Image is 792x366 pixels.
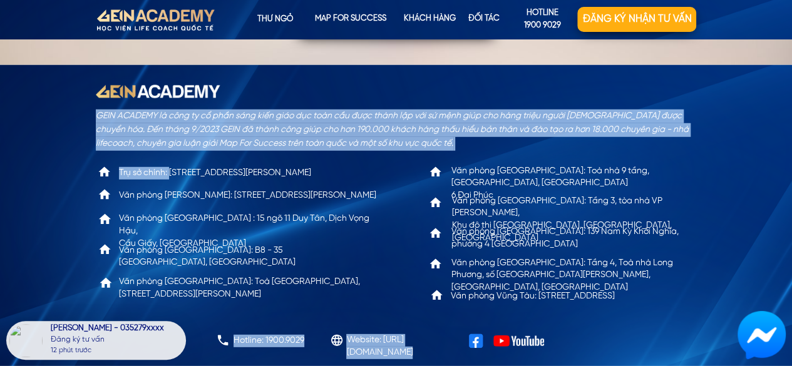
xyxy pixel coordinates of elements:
p: Văn phòng [GEOGRAPHIC_DATA]: 139 Nam Kỳ Khởi Nghĩa, phường 4 [GEOGRAPHIC_DATA] [451,226,694,250]
p: Văn phòng [GEOGRAPHIC_DATA]: B8 - 35 [GEOGRAPHIC_DATA], [GEOGRAPHIC_DATA] [119,245,361,269]
a: hotline1900 9029 [508,7,578,32]
p: map for success [314,7,388,32]
p: Văn phòng [GEOGRAPHIC_DATA]: Tầng 3, tòa nhà VP [PERSON_NAME], Khu đô thị [GEOGRAPHIC_DATA], [GEO... [452,195,694,244]
p: Đối tác [456,7,513,32]
p: Văn phòng [GEOGRAPHIC_DATA]: Toà nhà 9 tầng, [GEOGRAPHIC_DATA], [GEOGRAPHIC_DATA] 6 Đại Phúc [451,165,694,202]
p: Đăng ký nhận tư vấn [577,7,696,32]
p: Văn phòng Vũng Tàu: [STREET_ADDRESS] [451,290,693,303]
div: Đăng ký tư vấn [51,335,183,345]
p: Hotline: 1900.9029 [234,335,324,347]
p: Thư ngỏ [237,7,313,32]
div: [PERSON_NAME] - 035279xxxx [51,324,183,335]
p: KHÁCH HÀNG [399,7,461,32]
div: GEIN ACADEMY là công ty cổ phần sáng kiến giáo dục toàn cầu được thành lập với sứ mệnh giúp cho h... [96,109,697,151]
p: Trụ sở chính: [STREET_ADDRESS][PERSON_NAME] [119,167,371,180]
p: Văn phòng [GEOGRAPHIC_DATA]: Toà [GEOGRAPHIC_DATA], [STREET_ADDRESS][PERSON_NAME] [119,276,361,300]
div: 12 phút trước [51,345,91,357]
p: Văn phòng [PERSON_NAME]: [STREET_ADDRESS][PERSON_NAME] [119,190,379,202]
p: hotline 1900 9029 [508,7,578,33]
p: Văn phòng [GEOGRAPHIC_DATA]: Tầng 4, Toà nhà Long Phương, số [GEOGRAPHIC_DATA][PERSON_NAME], [GEO... [451,257,694,294]
p: Website: [URL][DOMAIN_NAME] [346,334,462,358]
p: Văn phòng [GEOGRAPHIC_DATA] : 15 ngõ 11 Duy Tân, Dịch Vọng Hậu, Cầu Giấy, [GEOGRAPHIC_DATA] [119,213,379,250]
